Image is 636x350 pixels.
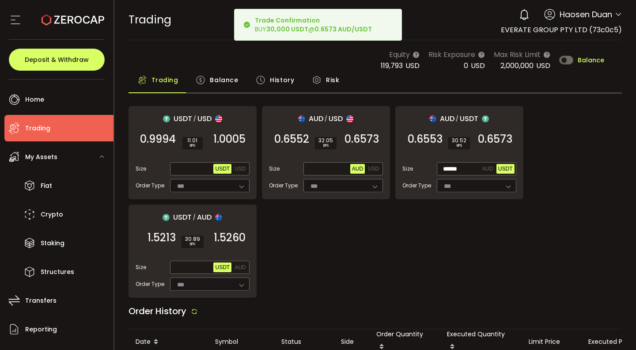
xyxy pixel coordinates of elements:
[193,115,196,123] em: /
[41,179,52,192] span: Fiat
[334,337,369,347] div: Side
[464,61,468,71] span: 0
[522,337,581,347] div: Limit Price
[405,61,420,71] span: USD
[215,115,222,122] img: usd_portfolio.svg
[329,113,343,124] span: USD
[25,122,50,135] span: Trading
[163,214,170,221] img: usdt_portfolio.svg
[215,166,230,172] span: USDT
[381,61,403,71] span: 119,793
[129,335,208,350] div: Date
[314,25,372,34] b: 0.6573 AUD/USDT
[346,115,353,122] img: usd_portfolio.svg
[25,151,57,164] span: My Assets
[148,233,176,242] span: 1.5213
[344,135,379,144] span: 0.6573
[235,166,246,172] span: USD
[208,337,274,347] div: Symbol
[389,49,410,60] span: Equity
[498,166,513,172] span: USDT
[500,61,534,71] span: 2,000,000
[478,135,512,144] span: 0.6573
[215,214,222,221] img: aud_portfolio.svg
[269,165,280,173] span: Size
[480,164,495,174] button: AUD
[186,143,199,148] i: BPS
[163,115,170,122] img: usdt_portfolio.svg
[408,135,443,144] span: 0.6553
[25,57,89,63] span: Deposit & Withdraw
[233,164,247,174] button: USD
[318,143,333,148] i: BPS
[428,49,475,60] span: Risk Exposure
[560,8,612,20] span: Haosen Duan
[197,212,212,223] span: AUD
[186,138,199,143] span: 11.01
[456,115,458,123] em: /
[129,12,171,27] span: Trading
[452,143,466,148] i: BPS
[496,164,515,174] button: USDT
[25,93,44,106] span: Home
[140,135,176,144] span: 0.9994
[25,323,57,336] span: Reporting
[197,113,212,124] span: USD
[235,264,246,270] span: AUD
[501,25,622,35] span: EVERATE GROUP PTY LTD (73c0c5)
[25,294,57,307] span: Transfers
[471,61,485,71] span: USD
[9,49,105,71] button: Deposit & Withdraw
[578,57,604,63] span: Balance
[185,236,200,242] span: 30.89
[536,61,550,71] span: USD
[482,166,493,172] span: AUD
[214,233,246,242] span: 1.5260
[429,115,436,122] img: aud_portfolio.svg
[482,115,489,122] img: usdt_portfolio.svg
[129,305,186,317] span: Order History
[352,166,363,172] span: AUD
[41,266,74,278] span: Structures
[298,115,305,122] img: aud_portfolio.svg
[326,71,339,89] span: Risk
[136,165,146,173] span: Size
[136,182,164,190] span: Order Type
[213,135,246,144] span: 1.0005
[270,71,294,89] span: History
[255,16,372,34] div: BUY @
[274,135,309,144] span: 0.6552
[136,263,146,271] span: Size
[440,113,454,124] span: AUD
[174,113,192,124] span: USDT
[41,237,64,250] span: Staking
[185,242,200,247] i: BPS
[173,212,192,223] span: USDT
[255,16,320,25] b: Trade Confirmation
[213,164,231,174] button: USDT
[325,115,327,123] em: /
[233,262,247,272] button: AUD
[318,138,333,143] span: 32.05
[41,208,63,221] span: Crypto
[402,182,431,190] span: Order Type
[266,25,308,34] b: 30,000 USDT
[274,337,334,347] div: Status
[350,164,365,174] button: AUD
[460,113,478,124] span: USDT
[215,264,230,270] span: USDT
[151,71,178,89] span: Trading
[309,113,323,124] span: AUD
[366,164,381,174] button: USD
[213,262,231,272] button: USDT
[269,182,298,190] span: Order Type
[210,71,238,89] span: Balance
[452,138,466,143] span: 30.52
[368,166,379,172] span: USD
[193,213,196,221] em: /
[494,49,541,60] span: Max Risk Limit
[531,255,636,350] iframe: Chat Widget
[136,280,164,288] span: Order Type
[402,165,413,173] span: Size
